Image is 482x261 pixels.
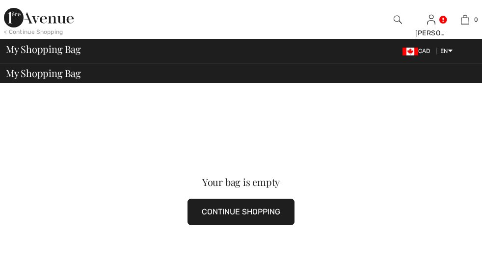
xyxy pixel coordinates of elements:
[440,48,453,54] span: EN
[427,14,435,26] img: My Info
[402,48,418,55] img: Canadian Dollar
[449,14,482,26] a: 0
[29,177,453,187] div: Your bag is empty
[474,15,478,24] span: 0
[415,28,448,38] div: [PERSON_NAME]
[6,68,81,78] span: My Shopping Bag
[6,44,81,54] span: My Shopping Bag
[402,48,434,54] span: CAD
[4,27,63,36] div: < Continue Shopping
[187,199,295,225] button: CONTINUE SHOPPING
[461,14,469,26] img: My Bag
[4,8,74,27] img: 1ère Avenue
[427,15,435,24] a: Sign In
[394,14,402,26] img: search the website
